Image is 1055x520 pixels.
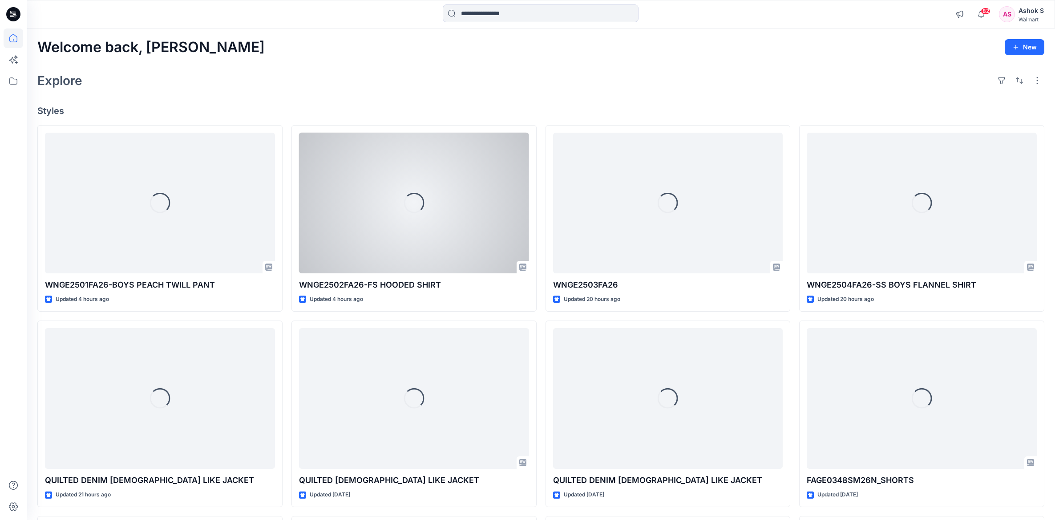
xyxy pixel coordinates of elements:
[310,295,363,304] p: Updated 4 hours ago
[299,279,529,291] p: WNGE2502FA26-FS HOODED SHIRT
[1019,16,1044,23] div: Walmart
[564,295,620,304] p: Updated 20 hours ago
[981,8,990,15] span: 82
[37,106,1044,116] h4: Styles
[807,279,1037,291] p: WNGE2504FA26-SS BOYS FLANNEL SHIRT
[37,39,265,56] h2: Welcome back, [PERSON_NAME]
[553,279,783,291] p: WNGE2503FA26
[1005,39,1044,55] button: New
[999,6,1015,22] div: AS
[1019,5,1044,16] div: Ashok S
[564,490,604,500] p: Updated [DATE]
[299,474,529,487] p: QUILTED [DEMOGRAPHIC_DATA] LIKE JACKET
[45,474,275,487] p: QUILTED DENIM [DEMOGRAPHIC_DATA] LIKE JACKET
[45,279,275,291] p: WNGE2501FA26-BOYS PEACH TWILL PANT
[56,295,109,304] p: Updated 4 hours ago
[817,295,874,304] p: Updated 20 hours ago
[817,490,858,500] p: Updated [DATE]
[807,474,1037,487] p: FAGE0348SM26N_SHORTS
[56,490,111,500] p: Updated 21 hours ago
[310,490,350,500] p: Updated [DATE]
[37,73,82,88] h2: Explore
[553,474,783,487] p: QUILTED DENIM [DEMOGRAPHIC_DATA] LIKE JACKET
